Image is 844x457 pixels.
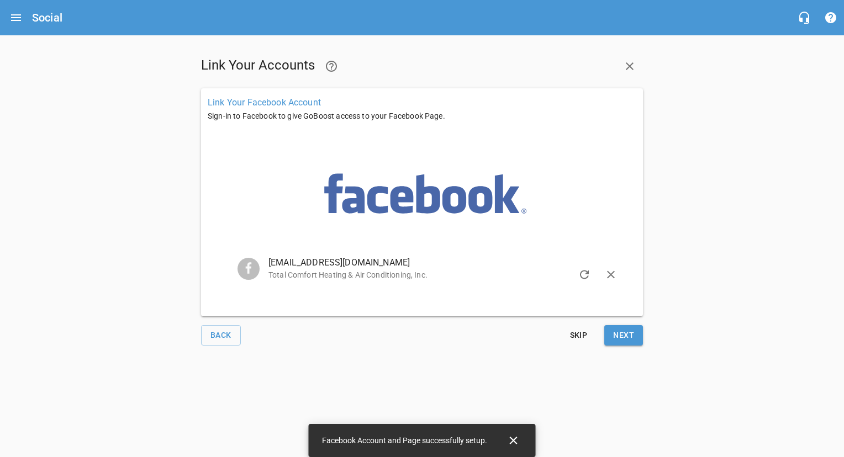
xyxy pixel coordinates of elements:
[571,261,598,288] button: Refresh
[201,53,418,79] h5: Link Your Accounts
[208,95,636,110] h6: Link Your Facebook Account
[201,325,241,346] button: Back
[322,436,487,445] span: Facebook Account and Page successfully setup.
[268,256,600,269] span: [EMAIL_ADDRESS][DOMAIN_NAME]
[208,110,636,135] p: Sign-in to Facebook to give GoBoost access to your Facebook Page.
[565,328,592,342] span: Skip
[604,325,643,346] button: Next
[791,4,817,31] button: Live Chat
[561,325,596,346] button: Skip
[616,53,643,79] a: Cancel Setup
[613,328,634,342] span: Next
[817,4,844,31] button: Support Portal
[32,9,62,26] h6: Social
[210,328,231,342] span: Back
[268,269,600,281] p: Total Comfort Heating & Air Conditioning, Inc.
[500,427,527,454] button: Close
[3,4,29,31] button: Open drawer
[318,53,345,79] a: Learn more about connecting Facebook to Social
[598,261,624,288] button: Sign Out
